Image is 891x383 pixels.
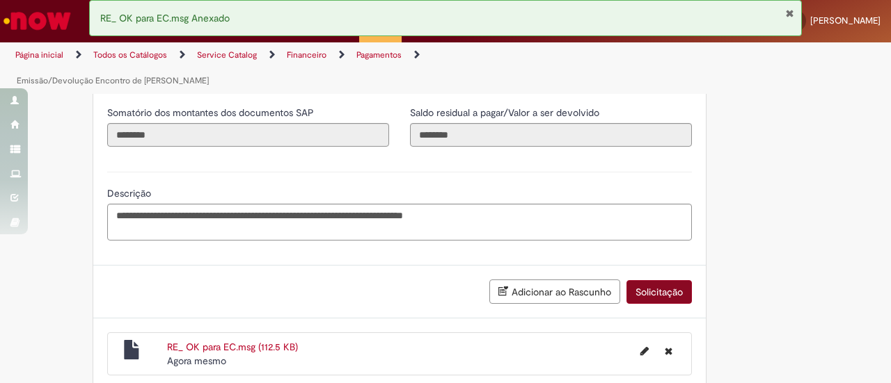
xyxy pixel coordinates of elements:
[17,75,209,86] a: Emissão/Devolução Encontro de [PERSON_NAME]
[167,341,298,353] a: RE_ OK para EC.msg (112.5 KB)
[287,49,326,60] a: Financeiro
[197,49,257,60] a: Service Catalog
[489,279,620,304] button: Adicionar ao Rascunho
[1,7,73,35] img: ServiceNow
[100,12,230,24] span: RE_ OK para EC.msg Anexado
[107,204,692,241] textarea: Descrição
[107,106,317,120] label: Somente leitura - Somatório dos montantes dos documentos SAP
[107,187,154,199] span: Descrição
[167,355,226,367] time: 28/08/2025 11:21:48
[10,42,583,94] ul: Trilhas de página
[356,49,402,60] a: Pagamentos
[410,123,692,147] input: Saldo residual a pagar/Valor a ser devolvido
[167,355,226,367] span: Agora mesmo
[632,340,657,362] button: Editar nome de arquivo RE_ OK para EC.msg
[656,340,681,362] button: Excluir RE_ OK para EC.msg
[626,280,692,304] button: Solicitação
[785,8,794,19] button: Fechar Notificação
[107,123,389,147] input: Somatório dos montantes dos documentos SAP
[107,106,317,119] span: Somente leitura - Somatório dos montantes dos documentos SAP
[15,49,63,60] a: Página inicial
[410,106,602,120] label: Somente leitura - Saldo residual a pagar/Valor a ser devolvido
[810,15,881,26] span: [PERSON_NAME]
[410,106,602,119] span: Somente leitura - Saldo residual a pagar/Valor a ser devolvido
[93,49,167,60] a: Todos os Catálogos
